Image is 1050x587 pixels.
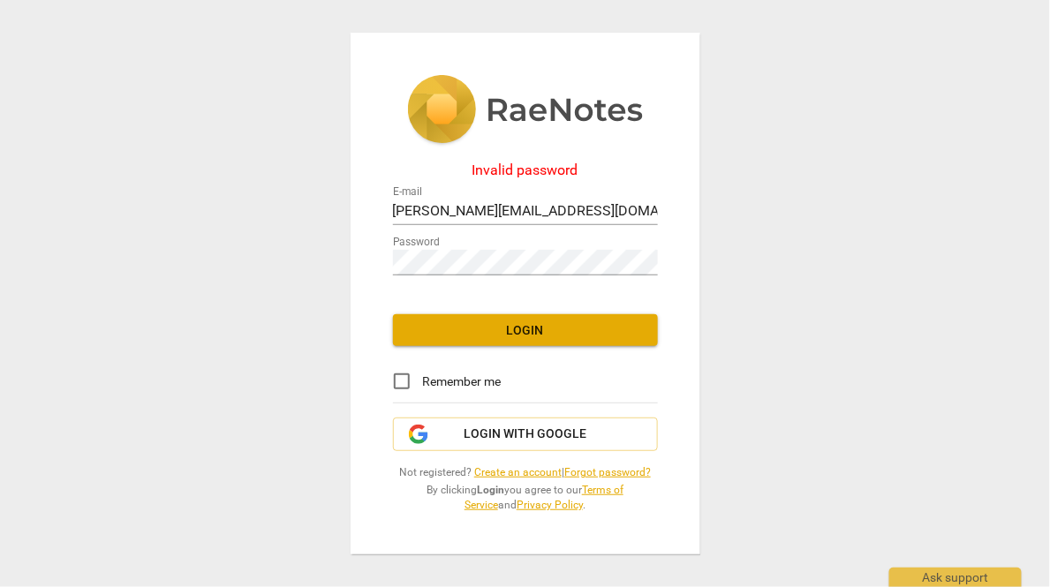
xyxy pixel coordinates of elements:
span: Remember me [423,373,502,391]
button: Login with Google [393,418,658,451]
label: Password [393,237,440,248]
b: Login [477,484,504,496]
a: Create an account [474,466,562,478]
span: By clicking you agree to our and . [393,483,658,512]
div: Ask support [889,568,1022,587]
span: Not registered? | [393,465,658,480]
img: 5ac2273c67554f335776073100b6d88f.svg [407,75,644,147]
a: Forgot password? [564,466,651,478]
span: Login [407,322,644,340]
a: Privacy Policy [517,499,583,511]
a: Terms of Service [465,484,623,511]
span: Login with Google [464,425,586,443]
label: E-mail [393,187,422,198]
button: Login [393,314,658,346]
div: Invalid password [393,162,658,178]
